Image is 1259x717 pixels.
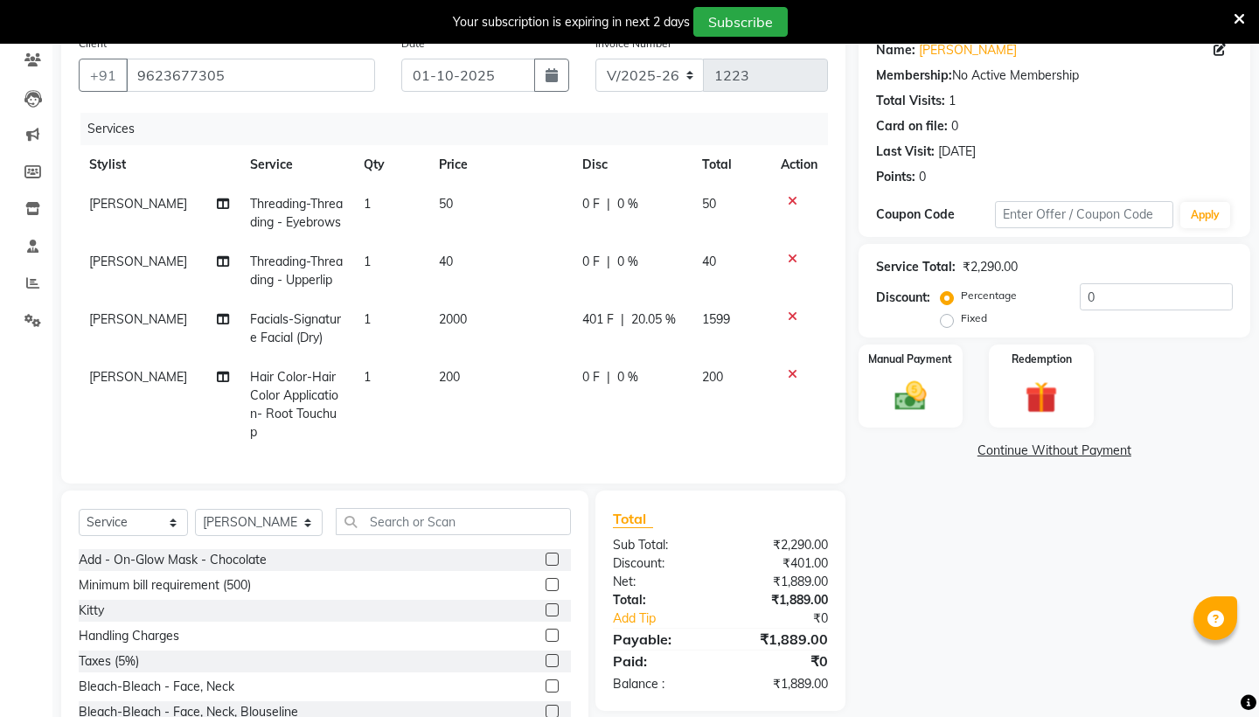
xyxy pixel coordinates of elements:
label: Invoice Number [595,36,671,52]
span: Hair Color-Hair Color Application- Root Touchup [250,369,338,440]
span: Threading-Threading - Upperlip [250,254,343,288]
div: Paid: [600,651,720,672]
div: Service Total: [876,258,956,276]
div: ₹1,889.00 [720,591,841,609]
span: | [607,253,610,271]
span: 1 [364,254,371,269]
div: Coupon Code [876,205,995,224]
span: [PERSON_NAME] [89,369,187,385]
span: 1 [364,196,371,212]
div: ₹1,889.00 [720,629,841,650]
input: Search by Name/Mobile/Email/Code [126,59,375,92]
span: 2000 [439,311,467,327]
label: Client [79,36,107,52]
span: 50 [439,196,453,212]
a: Add Tip [600,609,741,628]
th: Service [240,145,353,184]
a: [PERSON_NAME] [919,41,1017,59]
th: Action [770,145,828,184]
span: 0 % [617,368,638,386]
button: +91 [79,59,128,92]
div: Balance : [600,675,720,693]
span: 0 % [617,253,638,271]
div: 0 [919,168,926,186]
div: Last Visit: [876,143,935,161]
div: Services [80,113,841,145]
span: 20.05 % [631,310,676,329]
span: 0 % [617,195,638,213]
div: Net: [600,573,720,591]
label: Redemption [1012,352,1072,367]
label: Date [401,36,425,52]
th: Total [692,145,769,184]
img: _cash.svg [885,378,937,414]
span: Total [613,510,653,528]
div: ₹0 [720,651,841,672]
th: Stylist [79,145,240,184]
span: Threading-Threading - Eyebrows [250,196,343,230]
div: 1 [949,92,956,110]
input: Enter Offer / Coupon Code [995,201,1173,228]
span: 1599 [702,311,730,327]
div: Your subscription is expiring in next 2 days [453,13,690,31]
div: Card on file: [876,117,948,136]
div: 0 [951,117,958,136]
span: | [607,368,610,386]
div: Name: [876,41,915,59]
div: Total: [600,591,720,609]
div: ₹401.00 [720,554,841,573]
label: Percentage [961,288,1017,303]
div: ₹2,290.00 [963,258,1018,276]
input: Search or Scan [336,508,571,535]
div: ₹1,889.00 [720,675,841,693]
button: Subscribe [693,7,788,37]
div: Discount: [876,289,930,307]
th: Qty [353,145,429,184]
div: ₹0 [741,609,841,628]
span: 0 F [582,368,600,386]
span: | [607,195,610,213]
th: Disc [572,145,692,184]
div: ₹2,290.00 [720,536,841,554]
span: 401 F [582,310,614,329]
span: [PERSON_NAME] [89,254,187,269]
div: No Active Membership [876,66,1233,85]
button: Apply [1180,202,1230,228]
th: Price [428,145,571,184]
div: ₹1,889.00 [720,573,841,591]
span: Facials-Signature Facial (Dry) [250,311,341,345]
span: 50 [702,196,716,212]
span: 0 F [582,253,600,271]
div: Taxes (5%) [79,652,139,671]
div: Total Visits: [876,92,945,110]
span: [PERSON_NAME] [89,311,187,327]
label: Manual Payment [868,352,952,367]
span: 1 [364,369,371,385]
div: [DATE] [938,143,976,161]
span: 40 [439,254,453,269]
span: 200 [439,369,460,385]
div: Membership: [876,66,952,85]
span: | [621,310,624,329]
div: Minimum bill requirement (500) [79,576,251,595]
div: Sub Total: [600,536,720,554]
a: Continue Without Payment [862,442,1247,460]
div: Discount: [600,554,720,573]
div: Handling Charges [79,627,179,645]
span: 0 F [582,195,600,213]
span: 40 [702,254,716,269]
div: Add - On-Glow Mask - Chocolate [79,551,267,569]
label: Fixed [961,310,987,326]
img: _gift.svg [1015,378,1068,418]
div: Bleach-Bleach - Face, Neck [79,678,234,696]
div: Payable: [600,629,720,650]
span: 200 [702,369,723,385]
span: [PERSON_NAME] [89,196,187,212]
div: Points: [876,168,915,186]
div: Kitty [79,602,104,620]
span: 1 [364,311,371,327]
